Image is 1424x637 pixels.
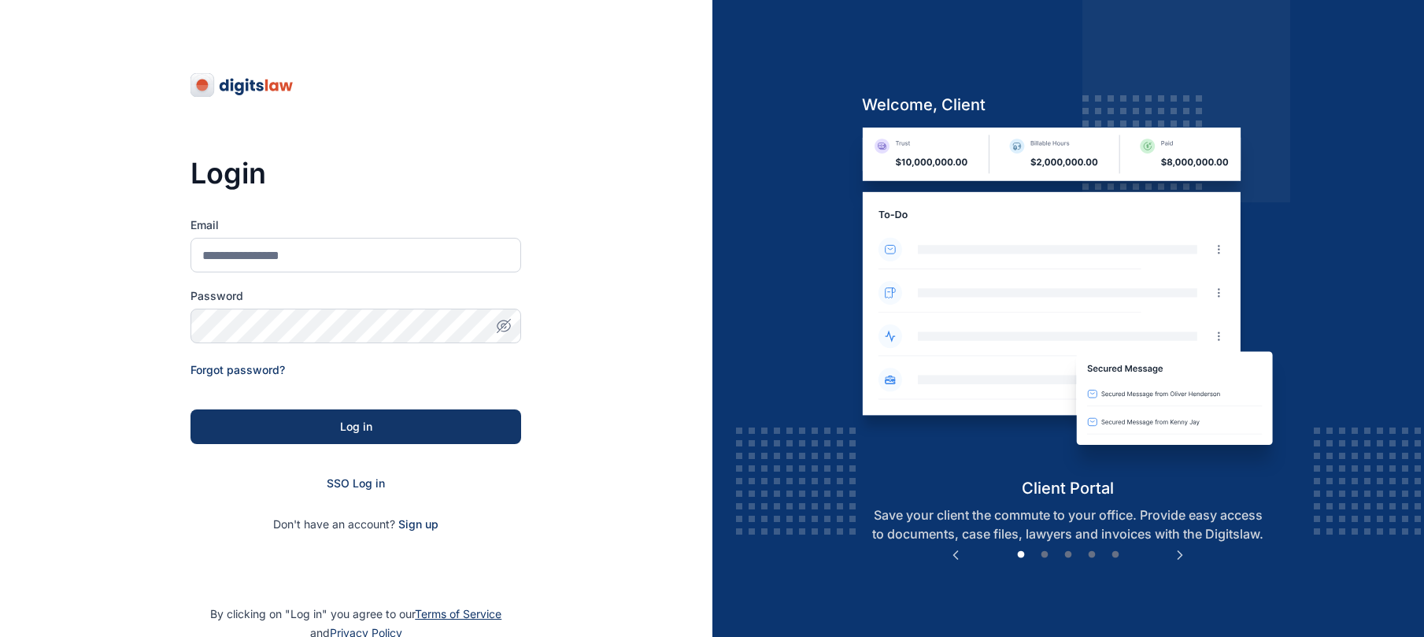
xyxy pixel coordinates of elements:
h5: welcome, client [849,94,1286,116]
img: digitslaw-logo [190,72,294,98]
button: 4 [1084,547,1100,563]
button: 3 [1060,547,1076,563]
button: 2 [1037,547,1052,563]
a: Sign up [398,517,438,531]
h3: Login [190,157,521,189]
img: client-portal [849,128,1286,476]
button: 5 [1108,547,1123,563]
label: Password [190,288,521,304]
button: Previous [948,547,964,563]
p: Save your client the commute to your office. Provide easy access to documents, case files, lawyer... [849,506,1286,543]
a: Terms of Service [415,607,501,620]
div: Log in [216,419,496,435]
a: SSO Log in [327,476,385,490]
button: 1 [1013,547,1029,563]
button: Log in [190,409,521,444]
span: Sign up [398,517,438,532]
p: Don't have an account? [190,517,521,532]
h5: client portal [849,477,1286,499]
button: Next [1172,547,1188,563]
a: Forgot password? [190,363,285,376]
label: Email [190,217,521,233]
